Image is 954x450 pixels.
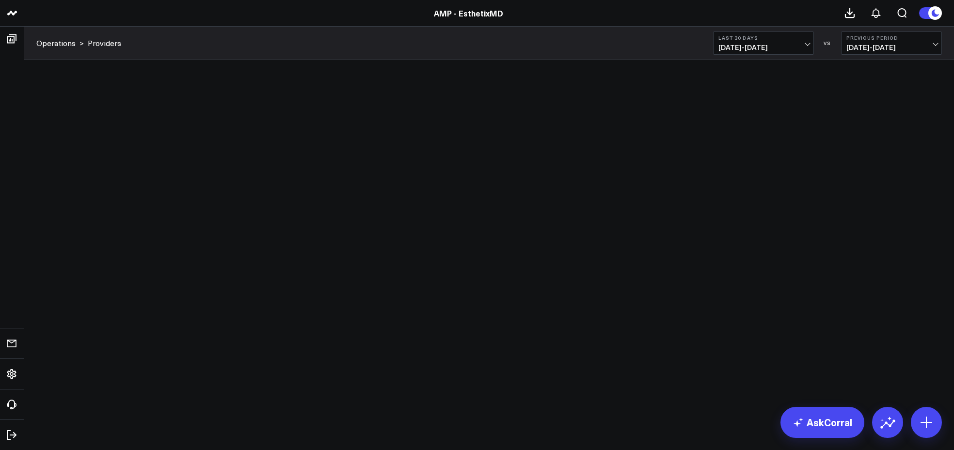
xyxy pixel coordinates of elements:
div: VS [819,40,836,46]
span: [DATE] - [DATE] [846,44,937,51]
a: AMP - EsthetixMD [434,8,503,18]
a: AskCorral [780,407,864,438]
b: Previous Period [846,35,937,41]
button: Last 30 Days[DATE]-[DATE] [713,31,814,55]
a: Providers [88,38,121,48]
a: Operations [36,38,76,48]
div: > [36,38,84,48]
b: Last 30 Days [718,35,809,41]
span: [DATE] - [DATE] [718,44,809,51]
button: Previous Period[DATE]-[DATE] [841,31,942,55]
